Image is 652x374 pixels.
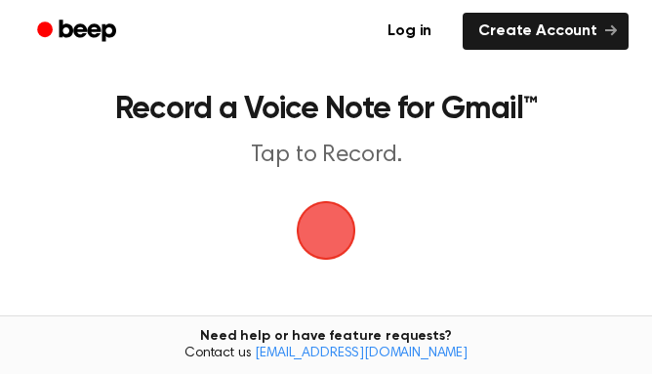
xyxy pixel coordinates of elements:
[43,94,609,125] h1: Record a Voice Note for Gmail™
[368,9,451,54] a: Log in
[12,346,640,363] span: Contact us
[23,13,134,51] a: Beep
[255,347,468,360] a: [EMAIL_ADDRESS][DOMAIN_NAME]
[463,13,629,50] a: Create Account
[297,201,355,260] img: Beep Logo
[43,141,609,170] p: Tap to Record.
